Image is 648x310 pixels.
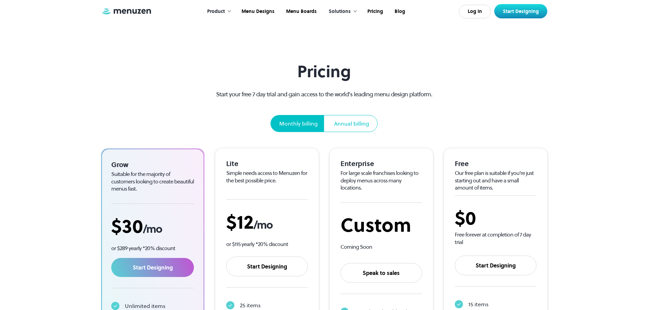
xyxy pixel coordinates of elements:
div: Annual billing [334,119,369,128]
span: /mo [253,217,272,232]
a: Menu Boards [280,1,322,22]
div: Solutions [329,8,351,15]
div: Grow [111,160,194,169]
a: Start Designing [494,4,547,18]
a: Speak to sales [340,263,422,283]
div: 25 items [240,301,261,309]
div: Free [455,159,536,168]
div: Product [207,8,225,15]
div: $ [226,211,308,233]
span: 12 [237,209,253,235]
div: Suitable for the majority of customers looking to create beautiful menus fast. [111,170,194,193]
a: Blog [388,1,410,22]
a: Start Designing [111,258,194,277]
a: Pricing [361,1,388,22]
a: Log In [459,5,491,18]
div: Simple needs access to Menuzen for the best possible price. [226,169,308,184]
div: $ [111,215,194,238]
div: For large scale franchises looking to deploy menus across many locations. [340,169,422,192]
div: Lite [226,159,308,168]
div: 15 items [468,300,488,308]
div: Enterprise [340,159,422,168]
h1: Pricing [204,62,444,81]
div: Custom [340,214,422,236]
div: Free forever at completion of 7 day trial [455,231,536,246]
a: Start Designing [455,256,536,275]
div: Unlimited items [125,302,165,310]
p: or $115 yearly *20% discount [226,240,308,248]
a: Start Designing [226,257,308,276]
a: Menu Designs [235,1,280,22]
div: Our free plan is suitable if you’re just starting out and have a small amount of items. [455,169,536,192]
span: 30 [122,213,143,239]
div: Coming Soon [340,243,422,251]
div: Monthly billing [279,119,318,128]
p: Start your free 7 day trial and gain access to the world’s leading menu design platform. [204,89,444,99]
span: /mo [143,222,162,236]
div: $0 [455,207,536,229]
p: or $289 yearly *20% discount [111,244,194,252]
div: Solutions [322,1,361,22]
div: Product [200,1,235,22]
